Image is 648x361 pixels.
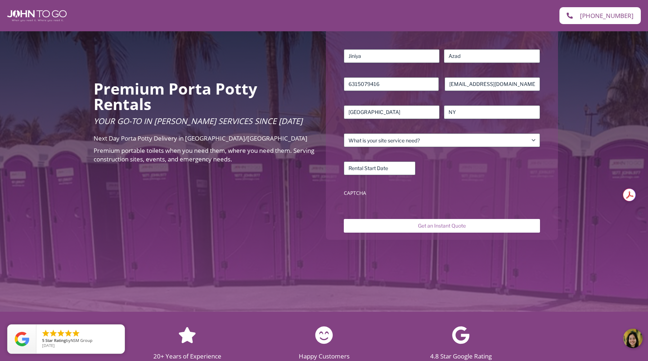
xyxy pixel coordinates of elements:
span: Next Day Porta Potty Delivery in [GEOGRAPHIC_DATA]/[GEOGRAPHIC_DATA] [94,134,307,142]
span: 5 [42,338,44,343]
input: State [444,105,540,119]
input: Phone [344,77,439,91]
label: CAPTCHA [344,189,540,197]
span: Star Rating [45,338,66,343]
input: First Name [344,49,440,63]
h2: Premium Porta Potty Rentals [94,81,315,112]
li:  [64,329,73,338]
input: Get an Instant Quote [344,219,540,233]
li:  [41,329,50,338]
h2: 4.8 Star Google Rating [400,353,522,359]
li:  [57,329,65,338]
span: by [42,338,119,343]
input: Email [445,77,540,91]
input: Rental Start Date [344,161,415,175]
li:  [72,329,80,338]
span: [PHONE_NUMBER] [580,13,634,19]
span: [DATE] [42,343,55,348]
iframe: Live Chat Button [540,323,648,353]
span: NSM Group [71,338,93,343]
span: Your Go-To in [PERSON_NAME] Services Since [DATE] [94,115,302,126]
h2: Happy Customers [263,353,385,359]
a: [PHONE_NUMBER] [559,7,641,24]
span: Premium portable toilets when you need them, where you need them. Serving construction sites, eve... [94,146,314,163]
img: John To Go [7,10,67,22]
h2: 20+ Years of Experience [126,353,248,359]
input: City [344,105,440,119]
input: Last Name [444,49,540,63]
img: Review Rating [15,332,29,346]
li:  [49,329,58,338]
